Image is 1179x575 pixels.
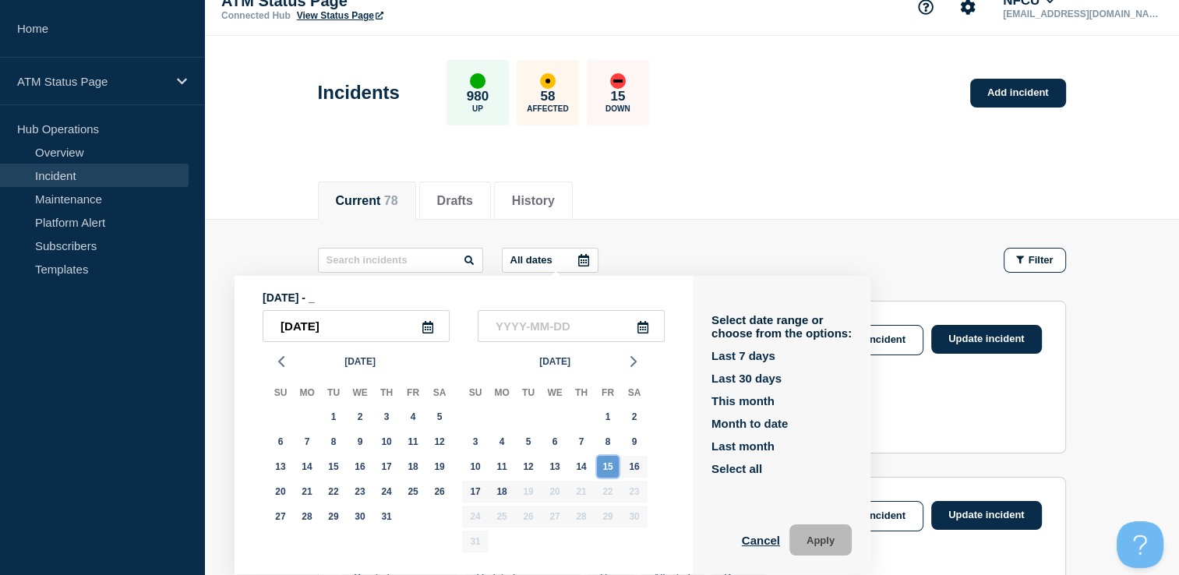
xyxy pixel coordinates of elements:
[595,384,621,404] div: Fr
[539,350,570,373] span: [DATE]
[349,506,371,527] div: Wednesday, Jul 30, 2025
[491,456,513,478] div: Monday, Aug 11, 2025
[623,506,645,527] div: Saturday, Aug 30, 2025
[349,406,371,428] div: Wednesday, Jul 2, 2025
[429,456,450,478] div: Saturday, Jul 19, 2025
[517,431,539,453] div: Tuesday, Aug 5, 2025
[462,384,489,404] div: Su
[376,506,397,527] div: Thursday, Jul 31, 2025
[400,384,426,404] div: Fr
[296,506,318,527] div: Monday, Jul 28, 2025
[402,481,424,503] div: Friday, Jul 25, 2025
[402,431,424,453] div: Friday, Jul 11, 2025
[263,310,450,342] input: YYYY-MM-DD
[540,89,555,104] p: 58
[711,349,775,362] button: Last 7 days
[931,325,1042,354] a: Update incident
[610,89,625,104] p: 15
[344,350,376,373] span: [DATE]
[512,194,555,208] button: History
[711,462,762,475] button: Select all
[429,481,450,503] div: Saturday, Jul 26, 2025
[544,506,566,527] div: Wednesday, Aug 27, 2025
[263,291,665,304] p: [DATE] - _
[931,501,1042,530] a: Update incident
[323,406,344,428] div: Tuesday, Jul 1, 2025
[742,524,780,556] button: Cancel
[464,506,486,527] div: Sunday, Aug 24, 2025
[376,406,397,428] div: Thursday, Jul 3, 2025
[467,89,489,104] p: 980
[338,350,382,373] button: [DATE]
[296,456,318,478] div: Monday, Jul 14, 2025
[373,384,400,404] div: Th
[1004,248,1066,273] button: Filter
[318,248,483,273] input: Search incidents
[597,431,619,453] div: Friday, Aug 8, 2025
[349,456,371,478] div: Wednesday, Jul 16, 2025
[323,481,344,503] div: Tuesday, Jul 22, 2025
[491,431,513,453] div: Monday, Aug 4, 2025
[510,254,552,266] p: All dates
[489,384,515,404] div: Mo
[470,73,485,89] div: up
[517,481,539,503] div: Tuesday, Aug 19, 2025
[570,506,592,527] div: Thursday, Aug 28, 2025
[823,325,923,355] a: View incident
[623,406,645,428] div: Saturday, Aug 2, 2025
[711,313,852,340] p: Select date range or choose from the options:
[544,481,566,503] div: Wednesday, Aug 20, 2025
[464,531,486,552] div: Sunday, Aug 31, 2025
[597,456,619,478] div: Friday, Aug 15, 2025
[527,104,568,113] p: Affected
[491,481,513,503] div: Monday, Aug 18, 2025
[621,384,648,404] div: Sa
[711,394,775,407] button: This month
[597,481,619,503] div: Friday, Aug 22, 2025
[517,506,539,527] div: Tuesday, Aug 26, 2025
[384,194,398,207] span: 78
[336,194,398,208] button: Current 78
[1000,9,1162,19] p: [EMAIL_ADDRESS][DOMAIN_NAME]
[597,506,619,527] div: Friday, Aug 29, 2025
[376,456,397,478] div: Thursday, Jul 17, 2025
[1029,254,1054,266] span: Filter
[296,481,318,503] div: Monday, Jul 21, 2025
[711,439,775,453] button: Last month
[464,431,486,453] div: Sunday, Aug 3, 2025
[515,384,542,404] div: Tu
[429,406,450,428] div: Saturday, Jul 5, 2025
[623,456,645,478] div: Saturday, Aug 16, 2025
[597,406,619,428] div: Friday, Aug 1, 2025
[376,431,397,453] div: Thursday, Jul 10, 2025
[544,431,566,453] div: Wednesday, Aug 6, 2025
[349,431,371,453] div: Wednesday, Jul 9, 2025
[294,384,320,404] div: Mo
[542,384,568,404] div: We
[318,82,400,104] h1: Incidents
[376,481,397,503] div: Thursday, Jul 24, 2025
[402,456,424,478] div: Friday, Jul 18, 2025
[320,384,347,404] div: Tu
[623,481,645,503] div: Saturday, Aug 23, 2025
[17,75,167,88] p: ATM Status Page
[568,384,595,404] div: Th
[270,456,291,478] div: Sunday, Jul 13, 2025
[323,456,344,478] div: Tuesday, Jul 15, 2025
[570,481,592,503] div: Thursday, Aug 21, 2025
[402,406,424,428] div: Friday, Jul 4, 2025
[472,104,483,113] p: Up
[970,79,1066,108] a: Add incident
[823,501,923,531] a: View incident
[502,248,598,273] button: All dates
[270,431,291,453] div: Sunday, Jul 6, 2025
[464,481,486,503] div: Sunday, Aug 17, 2025
[349,481,371,503] div: Wednesday, Jul 23, 2025
[711,417,788,430] button: Month to date
[491,506,513,527] div: Monday, Aug 25, 2025
[570,456,592,478] div: Thursday, Aug 14, 2025
[540,73,556,89] div: affected
[1117,521,1163,568] iframe: Help Scout Beacon - Open
[464,456,486,478] div: Sunday, Aug 10, 2025
[478,310,665,342] input: YYYY-MM-DD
